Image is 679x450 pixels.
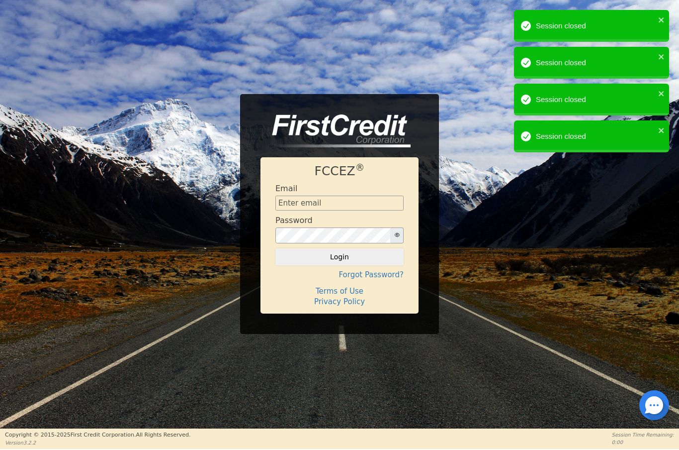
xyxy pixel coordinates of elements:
h1: FCCEZ [275,164,404,179]
span: All Rights Reserved. [136,432,190,438]
p: Version 3.2.2 [5,439,190,447]
h4: Forgot Password? [275,270,404,279]
div: Session closed [536,131,655,142]
button: close [658,14,665,25]
p: 0:00 [612,439,674,446]
h4: Terms of Use [275,287,404,296]
input: Enter email [275,196,404,211]
img: logo-CMu_cnol.png [260,114,411,147]
button: close [658,124,665,136]
h4: Password [275,216,313,225]
button: close [658,88,665,99]
h4: Privacy Policy [275,297,404,306]
div: Session closed [536,94,655,106]
div: Session closed [536,20,655,32]
p: Session Time Remaining: [612,431,674,439]
input: password [275,227,391,243]
button: Login [275,248,404,265]
button: close [658,51,665,62]
div: Session closed [536,57,655,69]
p: Copyright © 2015- 2025 First Credit Corporation. [5,431,190,440]
sup: ® [355,162,365,173]
h4: Email [275,184,297,193]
